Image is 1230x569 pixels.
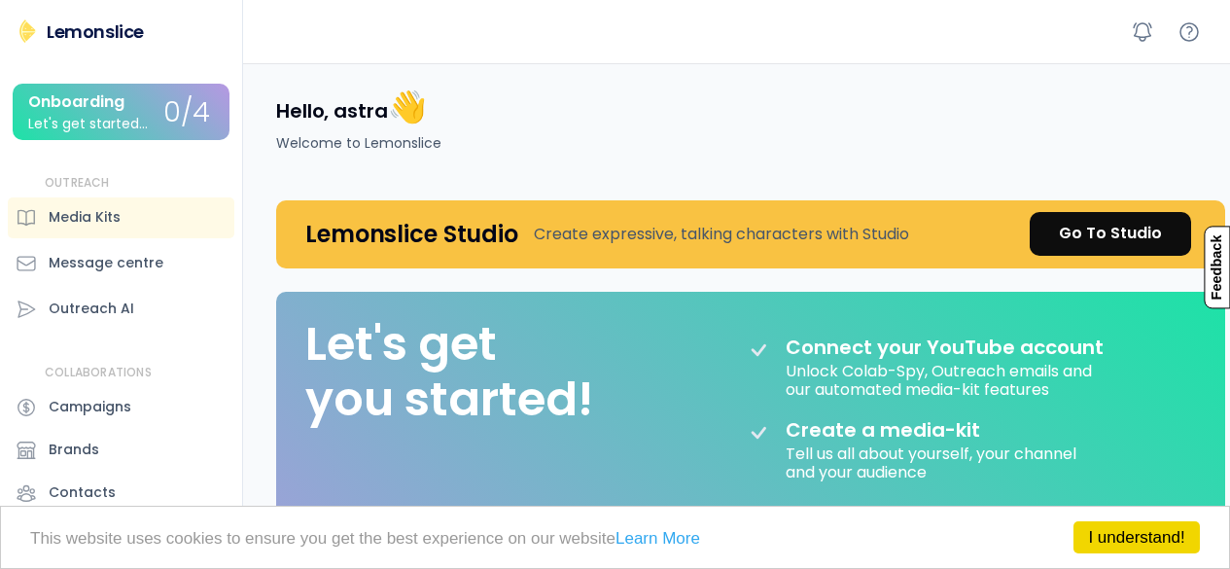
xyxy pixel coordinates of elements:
[28,117,148,131] div: Let's get started...
[1030,212,1191,256] a: Go To Studio
[786,442,1080,481] div: Tell us all about yourself, your channel and your audience
[786,336,1104,359] div: Connect your YouTube account
[47,19,144,44] div: Lemonslice
[45,365,152,381] div: COLLABORATIONS
[49,440,99,460] div: Brands
[1059,222,1162,245] div: Go To Studio
[28,93,124,111] div: Onboarding
[49,207,121,228] div: Media Kits
[786,418,1029,442] div: Create a media-kit
[786,359,1096,399] div: Unlock Colab-Spy, Outreach emails and our automated media-kit features
[1073,521,1200,553] a: I understand!
[30,530,1200,547] p: This website uses cookies to ensure you get the best experience on our website
[49,482,116,503] div: Contacts
[49,299,134,319] div: Outreach AI
[163,98,210,128] div: 0/4
[16,19,39,43] img: Lemonslice
[534,223,909,246] div: Create expressive, talking characters with Studio
[49,253,163,273] div: Message centre
[615,529,700,548] a: Learn More
[49,397,131,417] div: Campaigns
[45,175,110,192] div: OUTREACH
[276,87,426,127] h4: Hello, astra
[305,316,593,428] div: Let's get you started!
[276,133,441,154] div: Welcome to Lemonslice
[305,219,518,249] h4: Lemonslice Studio
[786,501,1111,524] div: Import your partners & contacts
[388,85,427,128] font: 👋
